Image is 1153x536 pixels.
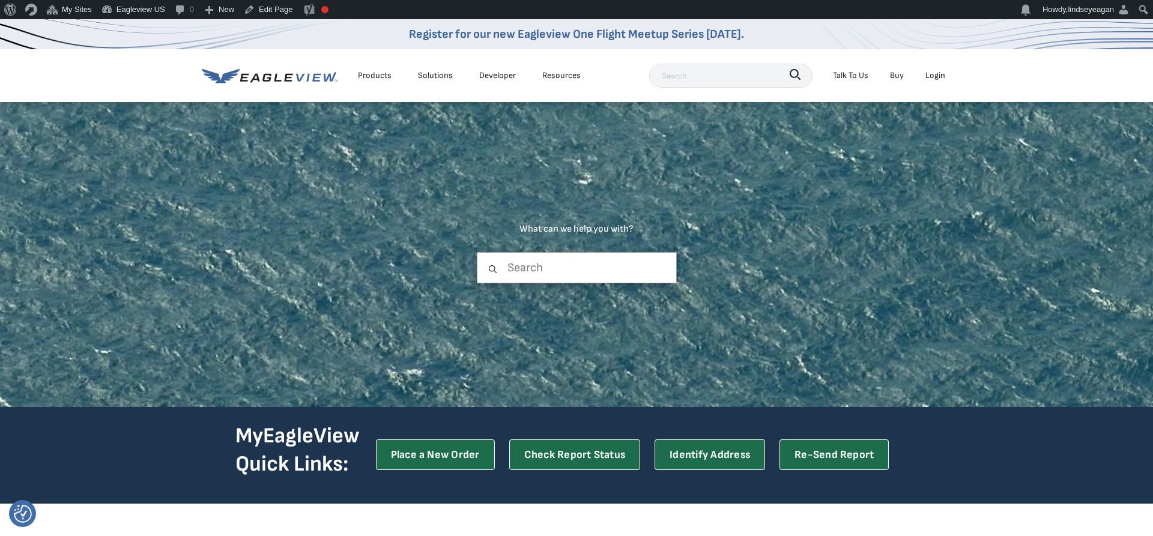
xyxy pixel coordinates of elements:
div: Login [925,68,945,83]
a: Register for our new Eagleview One Flight Meetup Series [DATE]. [409,27,744,41]
h4: MyEagleView Quick Links: [235,423,362,479]
h1: What can we help you with? [447,224,707,234]
div: Resources [542,68,581,83]
svg: Search [489,265,497,273]
div: Products [358,68,392,83]
input: Search [477,252,677,283]
a: Check Report Status [509,439,641,470]
input: Search [649,64,813,88]
a: Developer [479,68,516,83]
div: Focus keyphrase not set [321,6,328,13]
div: Solutions [418,68,453,83]
a: Place a New Order [376,439,495,470]
div: Talk To Us [833,68,868,83]
a: Buy [890,68,904,83]
a: Identify Address [655,439,765,470]
span: lindseyeagan [1068,5,1114,14]
img: Revisit consent button [14,505,32,523]
button: Consent Preferences [14,505,32,523]
a: Re-Send Report [779,439,889,470]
